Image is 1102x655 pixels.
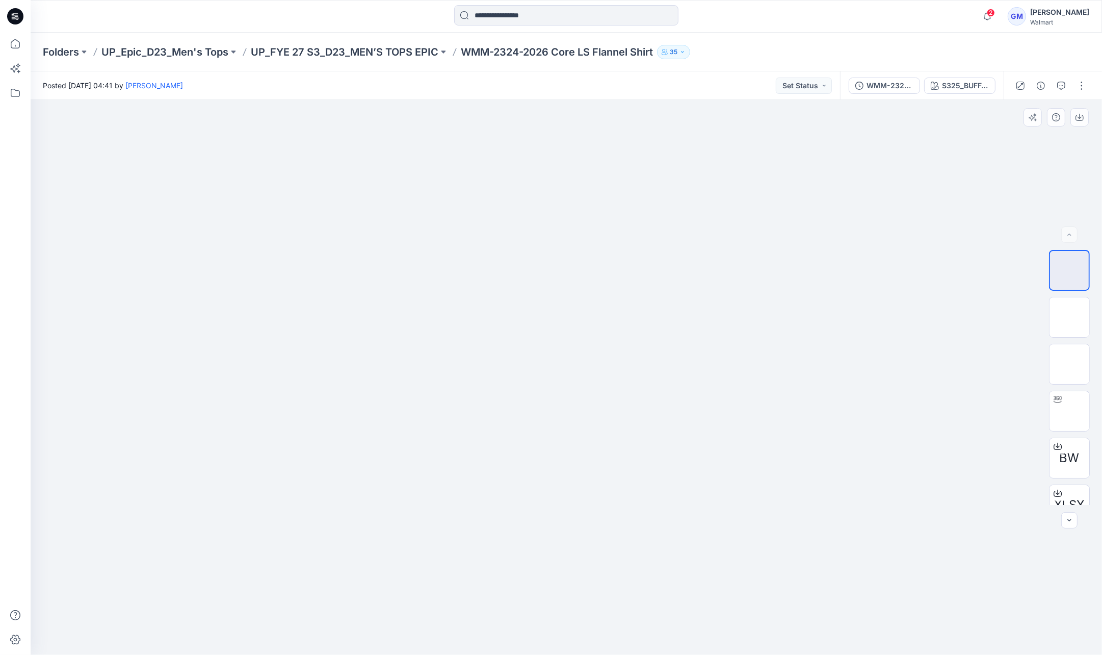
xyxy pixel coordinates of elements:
p: 35 [670,46,677,58]
button: 35 [657,45,690,59]
p: WMM-2324-2026 Core LS Flannel Shirt [461,45,653,59]
div: GM [1008,7,1026,26]
button: WMM-2324-2026 Core LS Flannel Shirt_Full Colorway [849,78,920,94]
a: Folders [43,45,79,59]
span: Posted [DATE] 04:41 by [43,80,183,91]
div: [PERSON_NAME] [1030,6,1089,18]
div: WMM-2324-2026 Core LS Flannel Shirt_Full Colorway [867,80,913,91]
div: S325_BUFFALO_PLAID_90%_ COLORWAY_8 w Dark Grey Horn Btn [942,80,989,91]
div: Walmart [1030,18,1089,26]
button: Details [1033,78,1049,94]
a: UP_Epic_D23_Men's Tops [101,45,228,59]
a: UP_FYE 27 S3_D23_MEN’S TOPS EPIC [251,45,438,59]
span: XLSX [1055,496,1085,514]
button: S325_BUFFALO_PLAID_90%_ COLORWAY_8 w Dark Grey Horn Btn [924,78,995,94]
a: [PERSON_NAME] [125,81,183,90]
span: 2 [987,9,995,17]
span: BW [1060,449,1080,467]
